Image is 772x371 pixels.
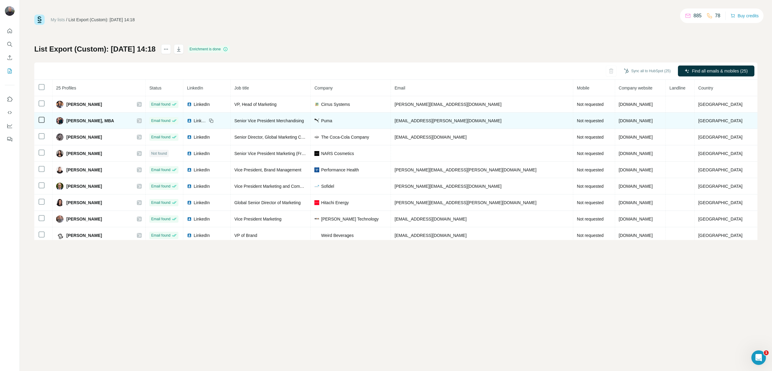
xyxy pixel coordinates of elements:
[66,134,102,140] span: [PERSON_NAME]
[194,167,210,173] span: LinkedIn
[5,39,15,50] button: Search
[234,184,323,189] span: Vice President Marketing and Communications
[394,233,466,238] span: [EMAIL_ADDRESS][DOMAIN_NAME]
[394,167,537,172] span: [PERSON_NAME][EMAIL_ADDRESS][PERSON_NAME][DOMAIN_NAME]
[234,151,317,156] span: Senior Vice President Marketing (Fractional)
[394,86,405,90] span: Email
[619,167,653,172] span: [DOMAIN_NAME]
[194,134,210,140] span: LinkedIn
[66,200,102,206] span: [PERSON_NAME]
[5,107,15,118] button: Use Surfe API
[730,12,759,20] button: Buy credits
[234,118,304,123] span: Senior Vice President Merchandising
[187,233,192,238] img: LinkedIn logo
[321,134,369,140] span: The Coca-Cola Company
[5,6,15,16] img: Avatar
[394,200,537,205] span: [PERSON_NAME][EMAIL_ADDRESS][PERSON_NAME][DOMAIN_NAME]
[321,232,354,238] span: Weird Beverages
[698,217,743,221] span: [GEOGRAPHIC_DATA]
[698,135,743,140] span: [GEOGRAPHIC_DATA]
[577,167,604,172] span: Not requested
[394,135,466,140] span: [EMAIL_ADDRESS][DOMAIN_NAME]
[194,216,210,222] span: LinkedIn
[5,134,15,145] button: Feedback
[321,167,359,173] span: Performance Health
[314,119,319,122] img: company-logo
[187,167,192,172] img: LinkedIn logo
[56,166,63,174] img: Avatar
[314,218,319,220] img: company-logo
[187,102,192,107] img: LinkedIn logo
[314,135,319,140] img: company-logo
[194,118,207,124] span: LinkedIn
[56,232,63,239] img: Avatar
[194,200,210,206] span: LinkedIn
[56,101,63,108] img: Avatar
[66,101,102,107] span: [PERSON_NAME]
[577,86,589,90] span: Mobile
[698,86,713,90] span: Country
[577,102,604,107] span: Not requested
[188,46,230,53] div: Enrichment is done
[715,12,720,19] p: 78
[321,118,332,124] span: Puma
[5,120,15,131] button: Dashboard
[314,86,333,90] span: Company
[321,200,349,206] span: Hitachi Energy
[577,118,604,123] span: Not requested
[577,200,604,205] span: Not requested
[394,102,501,107] span: [PERSON_NAME][EMAIL_ADDRESS][DOMAIN_NAME]
[698,151,743,156] span: [GEOGRAPHIC_DATA]
[234,102,276,107] span: VP, Head of Marketing
[69,17,135,23] div: List Export (Custom): [DATE] 14:18
[314,234,319,237] img: company-logo
[321,150,354,157] span: NARS Cosmetics
[187,135,192,140] img: LinkedIn logo
[619,200,653,205] span: [DOMAIN_NAME]
[56,117,63,124] img: Avatar
[161,44,171,54] button: actions
[151,233,170,238] span: Email found
[692,68,748,74] span: Find all emails & mobiles (25)
[314,184,319,189] img: company-logo
[619,86,652,90] span: Company website
[698,184,743,189] span: [GEOGRAPHIC_DATA]
[314,151,319,156] img: company-logo
[187,118,192,123] img: LinkedIn logo
[698,167,743,172] span: [GEOGRAPHIC_DATA]
[151,216,170,222] span: Email found
[577,217,604,221] span: Not requested
[187,86,203,90] span: LinkedIn
[669,86,686,90] span: Landline
[619,233,653,238] span: [DOMAIN_NAME]
[56,215,63,223] img: Avatar
[577,233,604,238] span: Not requested
[66,118,114,124] span: [PERSON_NAME], MBA
[187,217,192,221] img: LinkedIn logo
[151,167,170,173] span: Email found
[56,133,63,141] img: Avatar
[194,101,210,107] span: LinkedIn
[234,217,281,221] span: Vice President Marketing
[321,101,350,107] span: Cirrus Systems
[151,102,170,107] span: Email found
[187,184,192,189] img: LinkedIn logo
[194,150,210,157] span: LinkedIn
[764,350,769,355] span: 1
[234,233,257,238] span: VP of Brand
[66,167,102,173] span: [PERSON_NAME]
[314,167,319,172] img: company-logo
[151,151,167,156] span: Not found
[394,217,466,221] span: [EMAIL_ADDRESS][DOMAIN_NAME]
[234,135,330,140] span: Senior Director, Global Marketing Communications
[5,52,15,63] button: Enrich CSV
[151,184,170,189] span: Email found
[678,66,754,76] button: Find all emails & mobiles (25)
[619,118,653,123] span: [DOMAIN_NAME]
[234,200,301,205] span: Global Senior Director of Marketing
[149,86,161,90] span: Status
[314,102,319,107] img: company-logo
[187,151,192,156] img: LinkedIn logo
[698,233,743,238] span: [GEOGRAPHIC_DATA]
[321,216,379,222] span: [PERSON_NAME] Technology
